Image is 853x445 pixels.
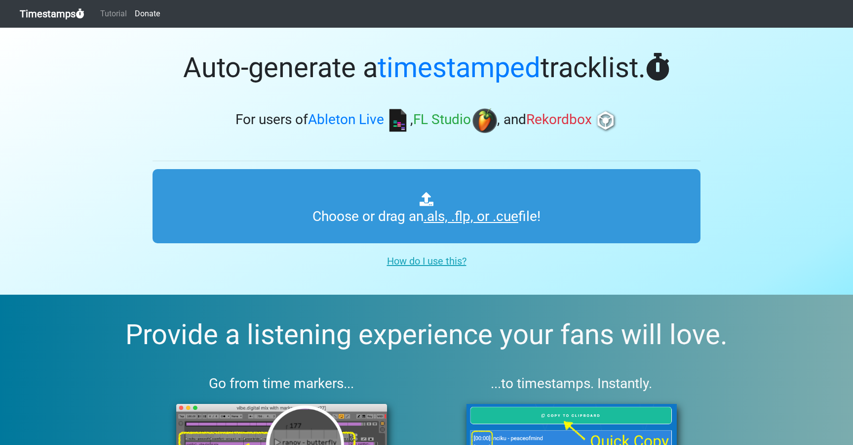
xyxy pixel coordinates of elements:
h3: Go from time markers... [153,375,411,392]
a: Timestamps [20,4,84,24]
u: How do I use this? [387,255,466,267]
img: rb.png [593,108,618,133]
h3: For users of , , and [153,108,700,133]
img: fl.png [472,108,497,133]
h2: Provide a listening experience your fans will love. [24,318,829,352]
h1: Auto-generate a tracklist. [153,51,700,85]
img: ableton.png [386,108,410,133]
span: Rekordbox [526,112,592,128]
h3: ...to timestamps. Instantly. [443,375,701,392]
a: Tutorial [96,4,131,24]
a: Donate [131,4,164,24]
span: timestamped [378,51,541,84]
span: FL Studio [413,112,471,128]
span: Ableton Live [308,112,384,128]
